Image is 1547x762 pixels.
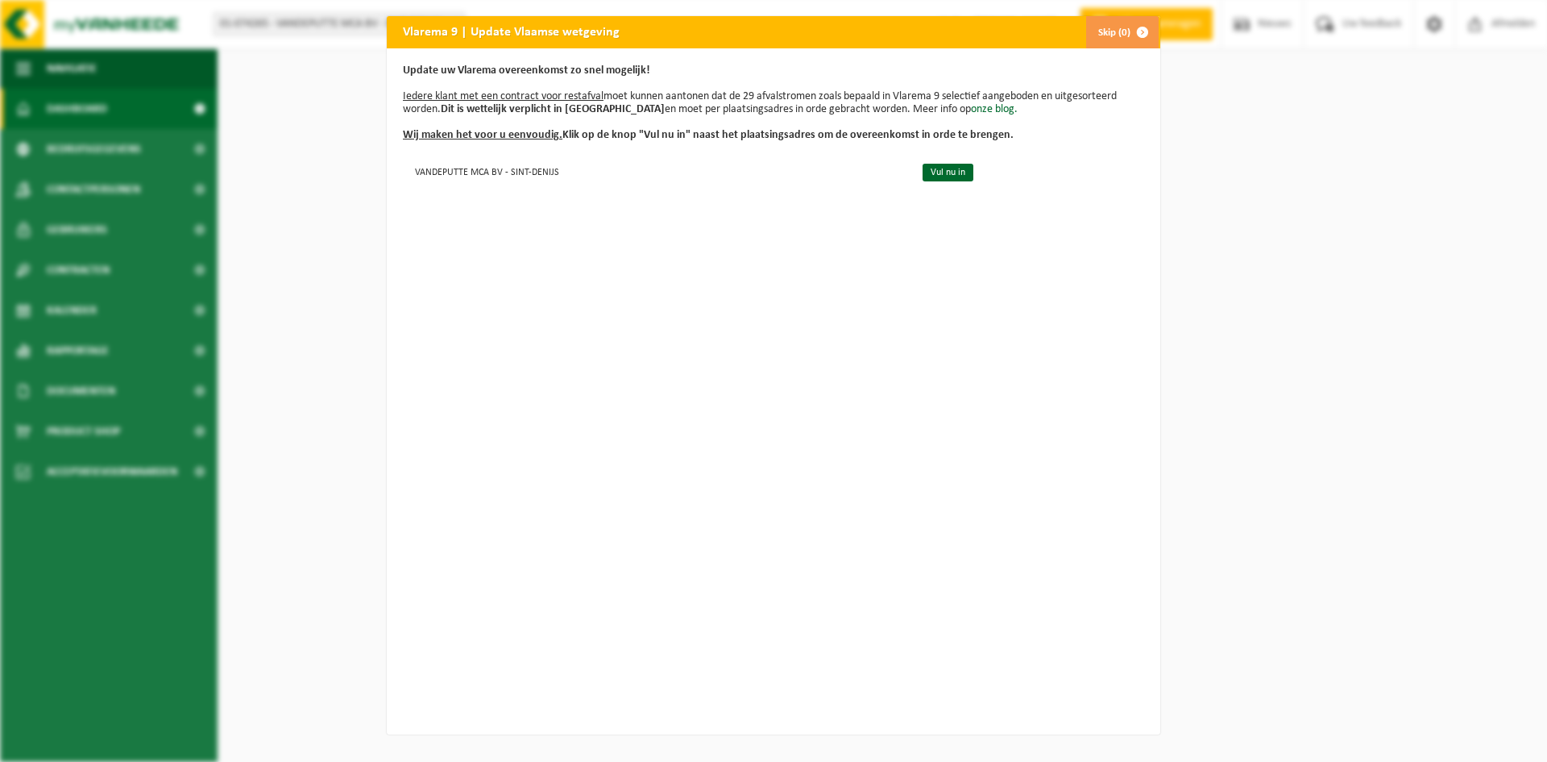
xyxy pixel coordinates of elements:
[403,129,562,141] u: Wij maken het voor u eenvoudig.
[403,158,909,185] td: VANDEPUTTE MCA BV - SINT-DENIJS
[1085,16,1159,48] button: Skip (0)
[403,129,1014,141] b: Klik op de knop "Vul nu in" naast het plaatsingsadres om de overeenkomst in orde te brengen.
[441,103,665,115] b: Dit is wettelijk verplicht in [GEOGRAPHIC_DATA]
[403,65,650,77] b: Update uw Vlarema overeenkomst zo snel mogelijk!
[971,103,1018,115] a: onze blog.
[387,16,636,47] h2: Vlarema 9 | Update Vlaamse wetgeving
[923,164,973,181] a: Vul nu in
[403,65,1144,142] p: moet kunnen aantonen dat de 29 afvalstromen zoals bepaald in Vlarema 9 selectief aangeboden en ui...
[403,90,603,102] u: Iedere klant met een contract voor restafval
